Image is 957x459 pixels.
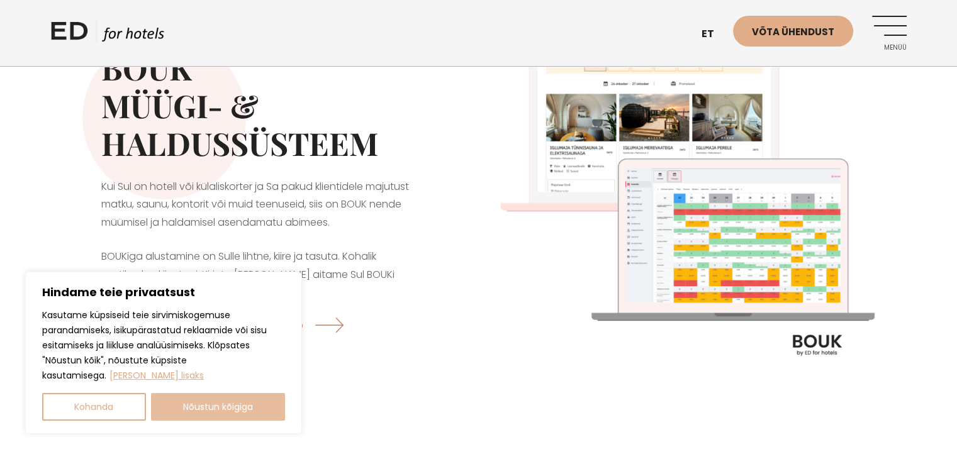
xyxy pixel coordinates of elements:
[42,285,285,300] p: Hindame teie privaatsust
[109,368,204,382] a: Loe lisaks
[151,393,286,421] button: Nõustun kõigiga
[872,44,907,52] span: Menüü
[872,16,907,50] a: Menüü
[42,393,146,421] button: Kohanda
[733,16,853,47] a: Võta ühendust
[101,49,428,162] h2: BOUK MÜÜGI- & HALDUSSÜSTEEM
[42,307,285,383] p: Kasutame küpsiseid teie sirvimiskogemuse parandamiseks, isikupärastatud reklaamide või sisu esita...
[101,248,428,348] p: BOUKiga alustamine on Sulle lihtne, kiire ja tasuta. Kohalik eestikeelne kiire tugi. Kirjuta [PER...
[259,308,347,341] a: HINNAD
[695,19,733,50] a: et
[101,178,428,232] p: Kui Sul on hotell või külaliskorter ja Sa pakud klientidele majutust matku, saunu, kontorit või m...
[51,19,164,50] a: ED HOTELS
